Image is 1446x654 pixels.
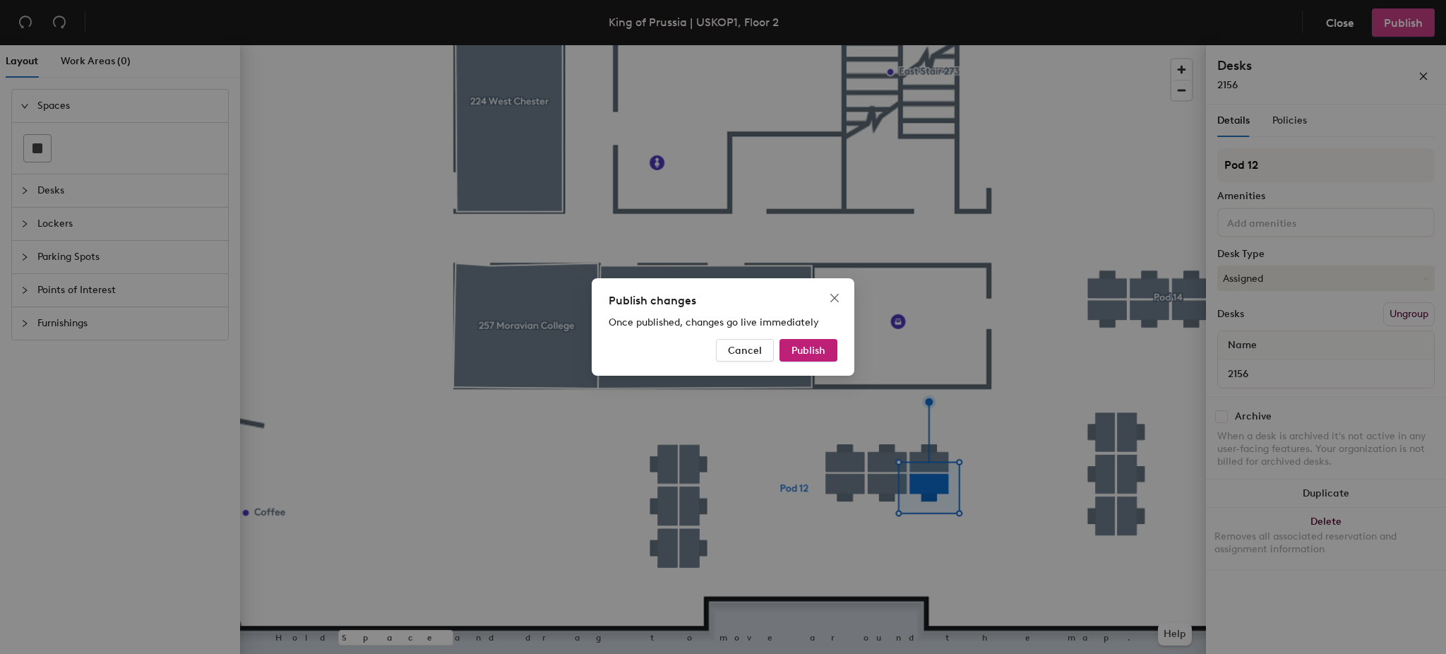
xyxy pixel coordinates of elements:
span: Close [823,292,846,304]
div: Publish changes [609,292,837,309]
button: Close [823,287,846,309]
span: Once published, changes go live immediately [609,316,819,328]
span: close [829,292,840,304]
button: Publish [779,339,837,362]
span: Publish [791,345,825,357]
button: Cancel [716,339,774,362]
span: Cancel [728,345,762,357]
